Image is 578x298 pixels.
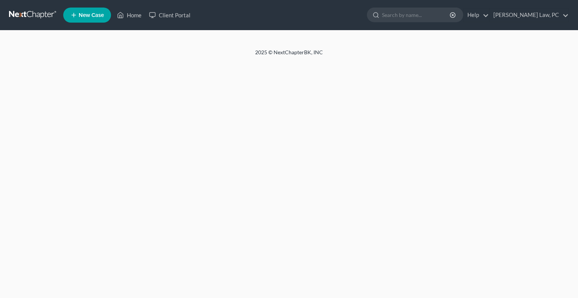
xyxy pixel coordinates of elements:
[490,8,569,22] a: [PERSON_NAME] Law, PC
[113,8,145,22] a: Home
[145,8,194,22] a: Client Portal
[464,8,489,22] a: Help
[79,12,104,18] span: New Case
[382,8,451,22] input: Search by name...
[75,49,503,62] div: 2025 © NextChapterBK, INC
